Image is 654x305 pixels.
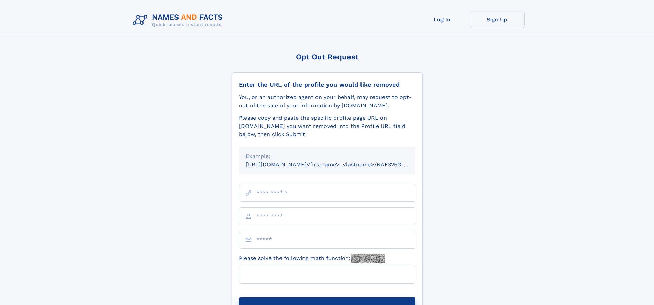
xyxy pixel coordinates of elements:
[239,114,415,139] div: Please copy and paste the specific profile page URL on [DOMAIN_NAME] you want removed into the Pr...
[232,53,423,61] div: Opt Out Request
[415,11,470,28] a: Log In
[239,81,415,88] div: Enter the URL of the profile you would like removed
[239,93,415,110] div: You, or an authorized agent on your behalf, may request to opt-out of the sale of your informatio...
[246,152,409,161] div: Example:
[246,161,428,168] small: [URL][DOMAIN_NAME]<firstname>_<lastname>/NAF325G-xxxxxxxx
[130,11,229,30] img: Logo Names and Facts
[470,11,525,28] a: Sign Up
[239,254,385,263] label: Please solve the following math function:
